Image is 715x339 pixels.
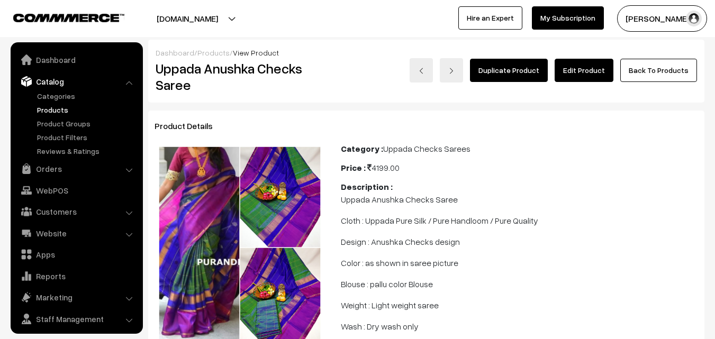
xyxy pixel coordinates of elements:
[13,309,139,328] a: Staff Management
[13,288,139,307] a: Marketing
[555,59,613,82] a: Edit Product
[13,50,139,69] a: Dashboard
[341,193,698,206] p: Uppada Anushka Checks Saree
[620,59,697,82] a: Back To Products
[13,14,124,22] img: COMMMERCE
[617,5,707,32] button: [PERSON_NAME]
[197,48,230,57] a: Products
[233,48,279,57] span: View Product
[341,214,698,227] p: Cloth : Uppada Pure Silk / Pure Handloom / Pure Quality
[532,6,604,30] a: My Subscription
[34,145,139,157] a: Reviews & Ratings
[341,299,698,311] p: Weight : Light weight saree
[13,245,139,264] a: Apps
[418,68,424,74] img: left-arrow.png
[156,60,325,93] h2: Uppada Anushka Checks Saree
[448,68,455,74] img: right-arrow.png
[341,161,698,174] div: 4199.00
[13,181,139,200] a: WebPOS
[13,159,139,178] a: Orders
[13,224,139,243] a: Website
[34,118,139,129] a: Product Groups
[156,47,697,58] div: / /
[341,162,366,173] b: Price :
[34,132,139,143] a: Product Filters
[341,278,698,290] p: Blouse : pallu color Blouse
[34,90,139,102] a: Categories
[156,48,194,57] a: Dashboard
[155,121,225,131] span: Product Details
[34,104,139,115] a: Products
[13,267,139,286] a: Reports
[120,5,255,32] button: [DOMAIN_NAME]
[341,320,698,333] p: Wash : Dry wash only
[341,256,698,269] p: Color : as shown in saree picture
[13,202,139,221] a: Customers
[341,142,698,155] div: Uppada Checks Sarees
[13,72,139,91] a: Catalog
[13,11,106,23] a: COMMMERCE
[686,11,702,26] img: user
[470,59,548,82] a: Duplicate Product
[458,6,522,30] a: Hire an Expert
[341,235,698,248] p: Design : Anushka Checks design
[341,181,393,192] b: Description :
[341,143,383,154] b: Category :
